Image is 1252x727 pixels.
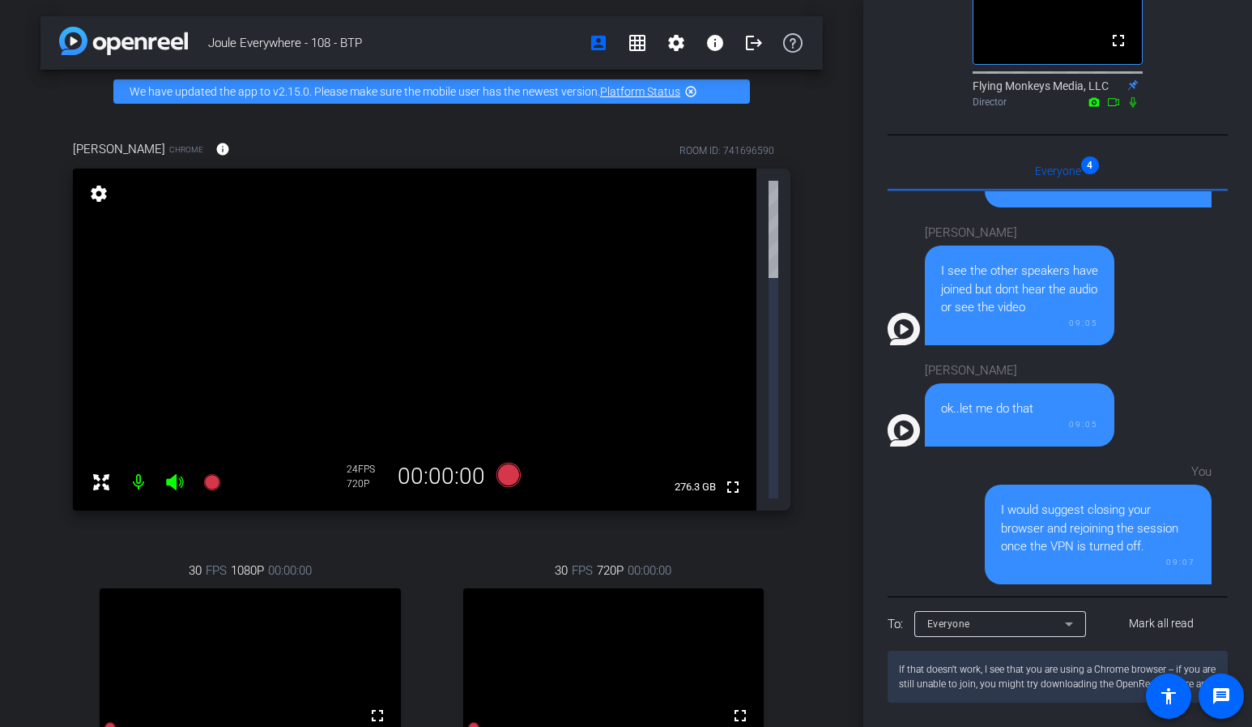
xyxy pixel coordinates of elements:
span: Mark all read [1129,615,1194,632]
span: FPS [358,464,375,475]
mat-icon: logout [744,33,764,53]
div: I would suggest closing your browser and rejoining the session once the VPN is turned off. [1001,501,1195,556]
mat-icon: settings [666,33,686,53]
mat-icon: message [1212,686,1231,706]
mat-icon: info [215,142,230,156]
img: Profile [888,313,920,345]
span: 30 [189,562,202,579]
mat-icon: fullscreen [723,477,743,497]
span: 720P [597,562,624,579]
img: Profile [888,414,920,447]
span: Joule Everywhere - 108 - BTP [208,27,579,59]
span: 00:00:00 [628,562,671,579]
mat-icon: fullscreen [730,706,750,725]
img: app-logo [59,27,188,55]
div: 09:05 [941,418,1098,430]
mat-icon: accessibility [1159,686,1178,706]
div: ok..let me do that [941,400,1098,418]
div: 720P [347,477,387,490]
div: 00:00:00 [387,463,496,490]
div: Flying Monkeys Media, LLC [973,78,1143,109]
div: We have updated the app to v2.15.0. Please make sure the mobile user has the newest version. [113,79,750,104]
mat-icon: highlight_off [684,85,697,98]
mat-icon: fullscreen [368,706,387,725]
mat-icon: settings [87,184,110,203]
span: Everyone [927,618,970,630]
div: ROOM ID: 741696590 [679,143,774,158]
div: 09:05 [941,317,1098,329]
div: [PERSON_NAME] [925,361,1114,380]
mat-icon: fullscreen [1109,31,1128,50]
div: [PERSON_NAME] [925,224,1114,242]
div: You [985,463,1212,481]
mat-icon: info [705,33,725,53]
mat-icon: grid_on [628,33,647,53]
span: FPS [206,562,227,579]
span: Chrome [169,143,203,156]
div: I see the other speakers have joined but dont hear the audio or see the video [941,262,1098,317]
mat-icon: account_box [589,33,608,53]
span: 276.3 GB [669,477,722,497]
span: FPS [572,562,593,579]
span: 30 [555,562,568,579]
div: To: [888,615,903,634]
span: Everyone [1035,165,1081,177]
div: 09:07 [1001,556,1195,568]
a: Platform Status [600,85,680,98]
button: Mark all read [1096,609,1229,639]
span: [PERSON_NAME] [73,140,165,158]
span: 00:00:00 [268,562,312,579]
span: 1080P [231,562,264,579]
div: Director [973,95,1143,109]
div: 24 [347,463,387,476]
